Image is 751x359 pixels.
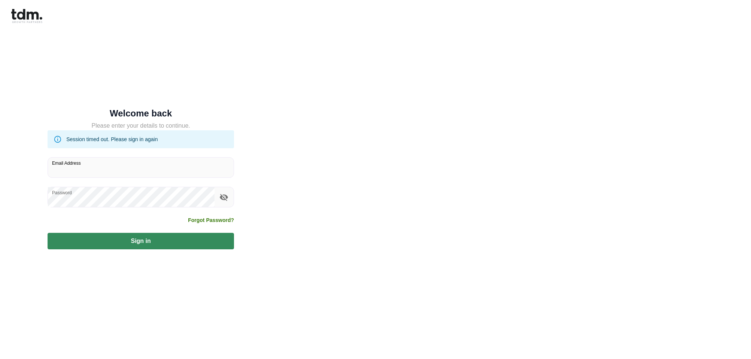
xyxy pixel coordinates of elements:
[48,110,234,117] h5: Welcome back
[66,133,158,146] div: Session timed out. Please sign in again
[52,160,81,166] label: Email Address
[48,233,234,249] button: Sign in
[48,121,234,130] h5: Please enter your details to continue.
[52,189,72,196] label: Password
[188,216,234,224] a: Forgot Password?
[218,191,230,204] button: toggle password visibility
